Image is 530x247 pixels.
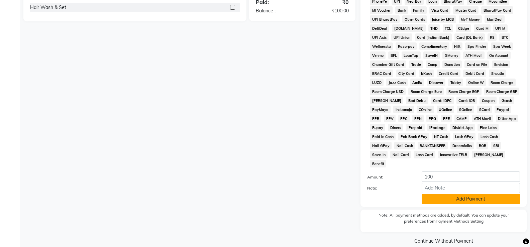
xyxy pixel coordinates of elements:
label: Note: All payment methods are added, by default. You can update your preferences from [367,212,520,227]
span: BRAC Card [370,70,393,77]
span: SaveIN [423,51,440,59]
span: Card (DL Bank) [454,33,485,41]
span: Lash GPay [453,133,476,140]
span: ATH Movil [463,51,485,59]
span: BFL [388,51,399,59]
span: Spa Week [491,42,513,50]
span: Jazz Cash [386,79,408,86]
span: MariDeal [485,15,505,23]
span: Master Card [453,6,479,14]
span: Room Charge GBP [484,88,520,95]
span: Comp [426,60,440,68]
span: NT Cash [432,133,450,140]
span: [PERSON_NAME] [370,97,403,104]
span: Trade [409,60,423,68]
div: Balance : [251,7,302,14]
span: iPrepaid [406,124,425,131]
span: TCL [443,24,453,32]
span: Card: IDFC [431,97,454,104]
label: Amount: [362,174,416,180]
label: Payment Methods Setting [436,218,484,224]
span: Spa Finder [465,42,488,50]
span: Pnb Bank GPay [398,133,429,140]
span: Room Charge USD [370,88,406,95]
span: CEdge [456,24,471,32]
span: Visa Card [429,6,451,14]
span: Nail Card [390,151,411,158]
button: Add Payment [422,194,520,204]
label: Note: [362,185,416,191]
span: MI Voucher [370,6,393,14]
span: Save-In [370,151,388,158]
span: Paid in Cash [370,133,396,140]
span: Card M [474,24,491,32]
span: PPV [384,115,396,122]
div: Hair Wash & Set [30,4,66,11]
span: UPI Axis [370,33,389,41]
span: Card on File [464,60,489,68]
span: Room Charge [489,79,516,86]
span: bKash [419,70,434,77]
span: RS [488,33,497,41]
span: PPG [426,115,438,122]
span: Lash Card [414,151,435,158]
span: UPI Union [391,33,412,41]
span: PPE [441,115,452,122]
span: UOnline [437,106,454,113]
span: Debit Card [463,70,486,77]
span: BANKTANSFER [418,142,448,149]
span: Bank [395,6,408,14]
span: THD [428,24,440,32]
span: BTC [499,33,510,41]
span: Card: IOB [456,97,477,104]
span: PPC [398,115,410,122]
span: Credit Card [437,70,461,77]
span: Nift [452,42,463,50]
span: UPI M [493,24,508,32]
span: Nail Cash [394,142,415,149]
span: CAMP [454,115,469,122]
span: Pine Labs [478,124,499,131]
span: iPackage [427,124,448,131]
span: LoanTap [402,51,421,59]
div: ₹100.00 [302,7,354,14]
span: Dreamfolks [450,142,474,149]
span: Bad Debts [406,97,428,104]
span: Shoutlo [489,70,506,77]
span: City Card [396,70,416,77]
span: Benefit [370,160,386,167]
span: Online W [466,79,486,86]
span: Nail GPay [370,142,392,149]
span: Venmo [370,51,386,59]
span: UPI BharatPay [370,15,400,23]
span: GMoney [442,51,460,59]
input: Amount [422,171,520,182]
span: Dittor App [496,115,518,122]
span: Lash Cash [478,133,500,140]
span: BOB [476,142,488,149]
span: Card (Indian Bank) [415,33,452,41]
span: Razorpay [396,42,417,50]
span: AmEx [410,79,424,86]
span: Innovative TELR [438,151,469,158]
span: District App [450,124,475,131]
span: Chamber Gift Card [370,60,406,68]
span: MyT Money [459,15,482,23]
span: On Account [487,51,511,59]
span: BharatPay Card [481,6,513,14]
span: ATH Movil [472,115,493,122]
span: Other Cards [402,15,427,23]
span: Room Charge Euro [408,88,444,95]
span: DefiDeal [370,24,389,32]
span: Coupon [480,97,497,104]
span: Instamojo [393,106,414,113]
span: Complimentary [419,42,449,50]
span: [PERSON_NAME] [472,151,505,158]
span: Room Charge EGP [446,88,482,95]
span: Rupay [370,124,385,131]
span: Diners [388,124,403,131]
span: Gcash [499,97,514,104]
span: Donation [442,60,462,68]
span: PPN [412,115,424,122]
span: PayMaya [370,106,391,113]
